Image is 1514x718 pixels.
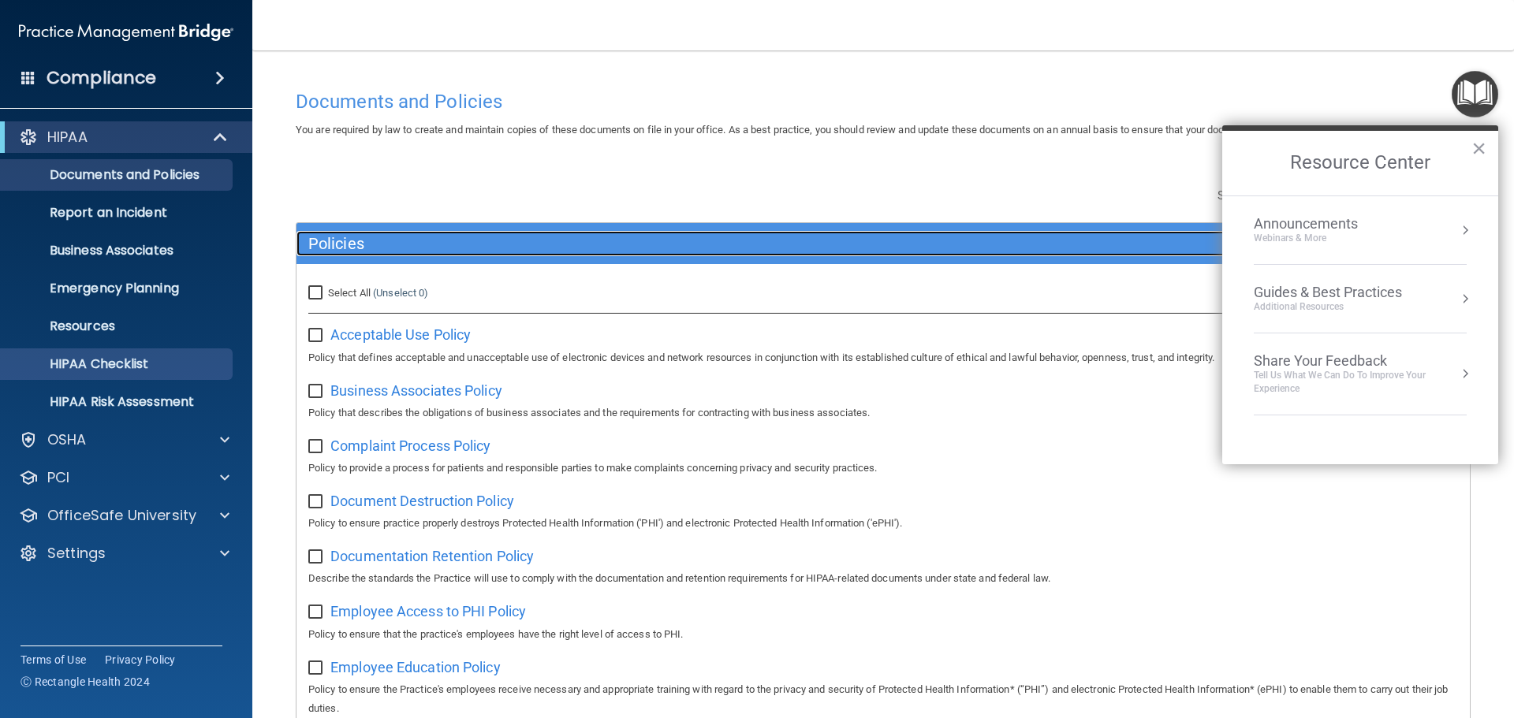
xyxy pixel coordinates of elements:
[1471,136,1486,161] button: Close
[308,235,1165,252] h5: Policies
[308,514,1458,533] p: Policy to ensure practice properly destroys Protected Health Information ('PHI') and electronic P...
[330,382,502,399] span: Business Associates Policy
[296,91,1471,112] h4: Documents and Policies
[10,167,226,183] p: Documents and Policies
[47,430,87,449] p: OSHA
[1254,232,1389,245] div: Webinars & More
[308,287,326,299] input: Select All (Unselect 0)
[10,318,226,334] p: Resources
[19,430,229,449] a: OSHA
[330,326,471,343] span: Acceptable Use Policy
[308,231,1458,256] a: Policies
[1254,284,1402,301] div: Guides & Best Practices
[10,356,226,372] p: HIPAA Checklist
[47,128,88,147] p: HIPAA
[1254,369,1467,396] div: Tell Us What We Can Do to Improve Your Experience
[19,468,229,487] a: PCI
[1254,215,1389,233] div: Announcements
[10,394,226,410] p: HIPAA Risk Assessment
[330,603,526,619] span: Employee Access to PHI Policy
[308,459,1458,478] p: Policy to provide a process for patients and responsible parties to make complaints concerning pr...
[1218,188,1322,203] span: Search Documents:
[330,493,514,509] span: Document Destruction Policy
[47,506,196,525] p: OfficeSafe University
[308,680,1458,718] p: Policy to ensure the Practice's employees receive necessary and appropriate training with regard ...
[21,674,150,690] span: Ⓒ Rectangle Health 2024
[1254,352,1467,370] div: Share Your Feedback
[19,506,229,525] a: OfficeSafe University
[308,625,1458,644] p: Policy to ensure that the practice's employees have the right level of access to PHI.
[1452,71,1498,117] button: Open Resource Center
[308,404,1458,422] p: Policy that describes the obligations of business associates and the requirements for contracting...
[330,548,534,564] span: Documentation Retention Policy
[21,652,86,668] a: Terms of Use
[10,243,226,259] p: Business Associates
[19,544,229,563] a: Settings
[373,287,428,299] a: (Unselect 0)
[308,348,1458,367] p: Policy that defines acceptable and unacceptable use of electronic devices and network resources i...
[47,468,69,487] p: PCI
[1222,125,1498,464] div: Resource Center
[330,659,501,675] span: Employee Education Policy
[1222,131,1498,195] h2: Resource Center
[10,281,226,296] p: Emergency Planning
[105,652,176,668] a: Privacy Policy
[328,287,371,299] span: Select All
[19,17,233,48] img: PMB logo
[308,569,1458,588] p: Describe the standards the Practice will use to comply with the documentation and retention requi...
[19,128,229,147] a: HIPAA
[1254,300,1402,314] div: Additional Resources
[47,67,156,89] h4: Compliance
[10,205,226,221] p: Report an Incident
[296,124,1336,136] span: You are required by law to create and maintain copies of these documents on file in your office. ...
[47,544,106,563] p: Settings
[330,437,490,454] span: Complaint Process Policy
